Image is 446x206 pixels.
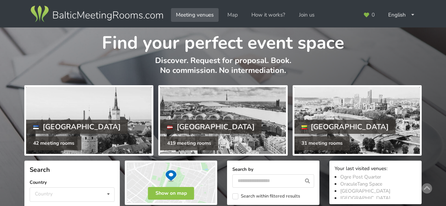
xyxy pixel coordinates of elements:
[340,181,382,187] a: OraculeTang Space
[148,187,194,200] button: Show on map
[171,8,219,22] a: Meeting venues
[24,27,422,54] h1: Find your perfect event space
[24,85,153,156] a: [GEOGRAPHIC_DATA] 42 meeting rooms
[372,12,375,18] span: 0
[340,174,381,180] a: Ogre Post Quarter
[30,179,115,186] label: Country
[158,85,287,156] a: [GEOGRAPHIC_DATA] 419 meeting rooms
[26,120,128,134] div: [GEOGRAPHIC_DATA]
[232,193,300,199] label: Search within filtered results
[222,8,243,22] a: Map
[246,8,290,22] a: How it works?
[24,56,422,83] p: Discover. Request for proposal. Book. No commission. No intermediation.
[35,191,53,197] div: Country
[30,166,50,174] span: Search
[160,136,218,150] div: 419 meeting rooms
[383,8,420,22] div: English
[294,120,396,134] div: [GEOGRAPHIC_DATA]
[232,166,314,173] label: Search by
[340,195,390,201] a: [GEOGRAPHIC_DATA]
[26,136,81,150] div: 42 meeting rooms
[125,161,217,205] img: Show on map
[294,136,350,150] div: 31 meeting rooms
[340,188,390,194] a: [GEOGRAPHIC_DATA]
[335,166,416,173] div: Your last visited venues:
[29,4,164,24] img: Baltic Meeting Rooms
[294,8,319,22] a: Join us
[293,85,422,156] a: [GEOGRAPHIC_DATA] 31 meeting rooms
[160,120,262,134] div: [GEOGRAPHIC_DATA]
